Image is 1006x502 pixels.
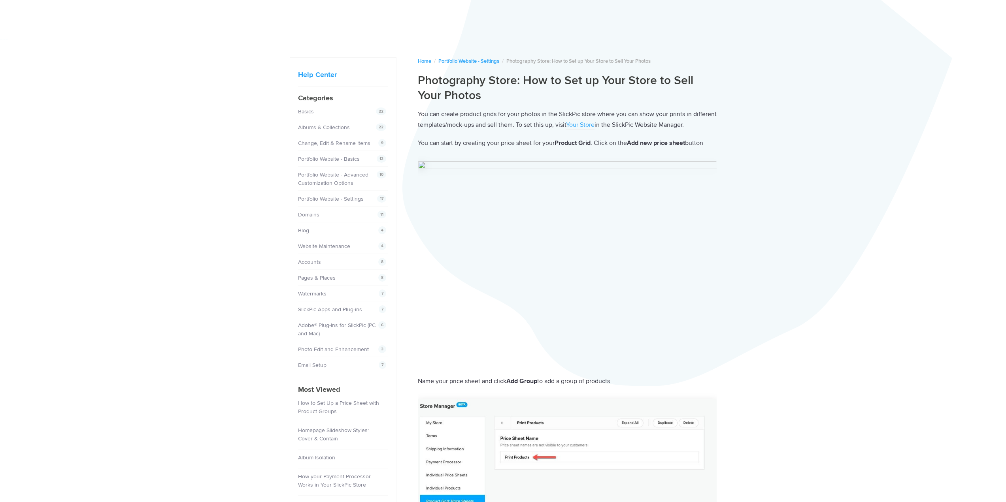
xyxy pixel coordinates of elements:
[506,377,537,385] strong: Add Group
[298,140,370,147] a: Change, Edit & Rename Items
[298,427,369,442] a: Homepage Slideshow Styles: Cover & Contain
[298,362,327,369] a: Email Setup
[298,346,369,353] a: Photo Edit and Enhancement
[418,109,717,130] p: You can create product grids for your photos in the SlickPic store where you can show your prints...
[378,345,386,353] span: 3
[418,138,717,149] p: You can start by creating your price sheet for your . Click on the button
[298,196,364,202] a: Portfolio Website - Settings
[298,243,350,250] a: Website Maintenance
[298,454,335,461] a: Album Isolation
[378,226,386,234] span: 4
[376,123,386,131] span: 22
[298,275,336,281] a: Pages & Places
[377,171,386,179] span: 10
[378,258,386,266] span: 8
[298,108,314,115] a: Basics
[379,290,386,297] span: 7
[377,155,386,163] span: 12
[298,124,350,131] a: Albums & Collections
[376,107,386,115] span: 22
[418,376,717,387] p: Name your price sheet and click to add a group of products
[298,227,309,234] a: Blog
[434,58,436,64] span: /
[506,58,651,64] span: Photography Store: How to Set up Your Store to Sell Your Photos
[298,259,321,265] a: Accounts
[298,156,360,162] a: Portfolio Website - Basics
[566,121,595,130] a: Your Store
[378,242,386,250] span: 4
[378,139,386,147] span: 9
[555,139,591,147] strong: Product Grid
[377,195,386,203] span: 17
[298,473,371,488] a: How your Payment Processor Works in Your SlickPic Store
[298,384,388,395] h4: Most Viewed
[378,274,386,282] span: 8
[379,361,386,369] span: 7
[298,400,379,415] a: How to Set Up a Price Sheet with Product Groups
[418,73,717,103] h1: Photography Store: How to Set up Your Store to Sell Your Photos
[379,305,386,313] span: 7
[298,171,368,186] a: Portfolio Website - Advanced Customization Options
[377,211,386,218] span: 11
[378,321,386,329] span: 6
[298,290,327,297] a: Watermarks
[627,139,685,147] strong: Add new price sheet
[298,93,388,103] h4: Categories
[298,322,376,337] a: Adobe® Plug-Ins for SlickPic (PC and Mac)
[298,306,362,313] a: SlickPic Apps and Plug-ins
[502,58,504,64] span: /
[298,70,337,79] a: Help Center
[418,58,431,64] a: Home
[298,211,319,218] a: Domains
[438,58,499,64] a: Portfolio Website - Settings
